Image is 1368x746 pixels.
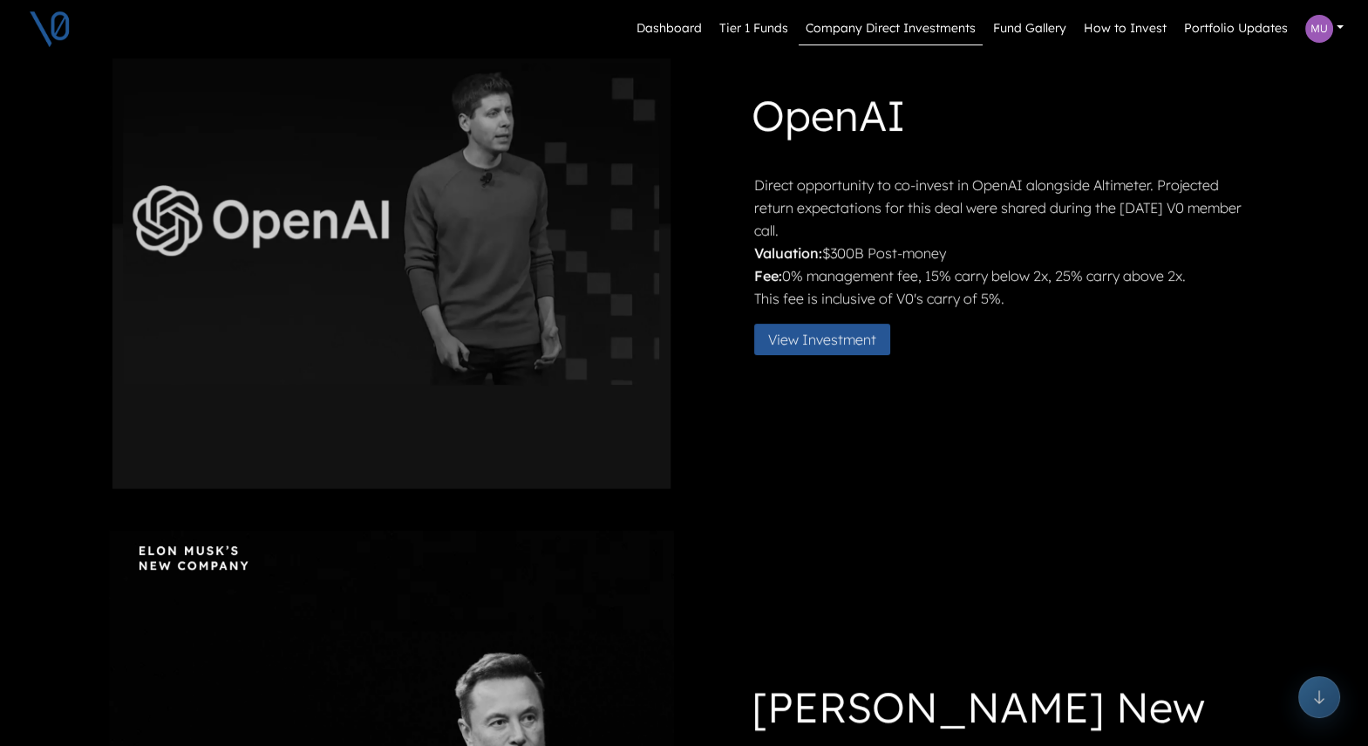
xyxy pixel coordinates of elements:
[630,12,709,45] a: Dashboard
[754,329,904,346] a: View Investment
[1077,12,1174,45] a: How to Invest
[754,267,782,284] strong: Fee:
[754,264,1256,287] p: 0% management fee, 15% carry below 2x, 25% carry above 2x.
[1177,12,1295,45] a: Portfolio Updates
[28,7,71,51] img: V0 logo
[126,544,257,571] img: Fund Logo
[752,85,1256,153] h1: OpenAI
[1305,15,1333,43] img: Profile
[754,174,1256,242] p: Direct opportunity to co-invest in OpenAI alongside Altimeter. Projected return expectations for ...
[754,287,1256,310] p: This fee is inclusive of V0's carry of 5%.
[986,12,1073,45] a: Fund Gallery
[754,242,1256,264] p: $300B Post-money
[712,12,795,45] a: Tier 1 Funds
[799,12,983,45] a: Company Direct Investments
[754,244,822,262] strong: Valuation:
[754,324,890,355] button: View Investment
